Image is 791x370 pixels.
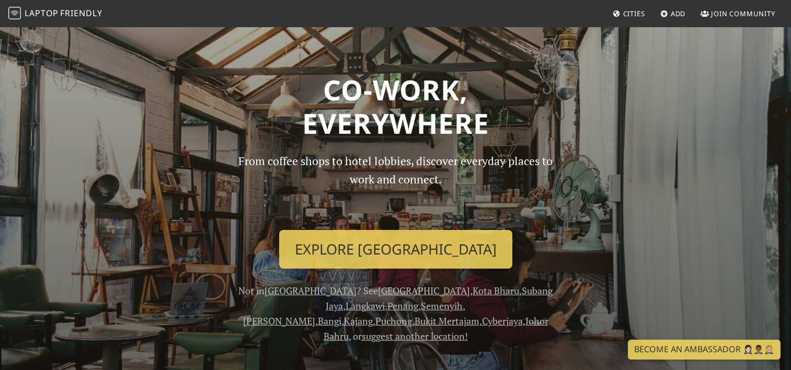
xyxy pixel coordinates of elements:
a: Join Community [696,4,779,23]
a: Kajang [344,315,373,327]
a: Puchong [375,315,412,327]
img: LaptopFriendly [8,7,21,19]
a: Become an Ambassador 🤵🏻‍♀️🤵🏾‍♂️🤵🏼‍♀️ [628,340,781,360]
span: Not in ? See , , , , , , , , , , , , , or [238,284,553,342]
a: Bangi [318,315,341,327]
a: Bukit Mertajam [415,315,479,327]
a: [PERSON_NAME] [243,315,315,327]
span: Laptop [25,7,59,19]
a: Cyberjaya [482,315,523,327]
a: Add [656,4,690,23]
p: From coffee shops to hotel lobbies, discover everyday places to work and connect. [230,152,562,222]
a: Semenyih [421,299,463,312]
a: Explore [GEOGRAPHIC_DATA] [279,230,512,269]
a: [GEOGRAPHIC_DATA] [378,284,470,297]
a: Langkawi [346,299,385,312]
a: LaptopFriendly LaptopFriendly [8,5,102,23]
span: Friendly [60,7,102,19]
a: Cities [609,4,649,23]
span: Add [671,9,686,18]
a: Kota Bharu [473,284,519,297]
span: Cities [623,9,645,18]
a: suggest another location! [362,330,468,342]
span: Join Community [711,9,775,18]
a: [GEOGRAPHIC_DATA] [265,284,357,297]
h1: Co-work, Everywhere [57,73,735,140]
a: Penang [387,299,418,312]
a: Johor Bahru [324,315,548,342]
